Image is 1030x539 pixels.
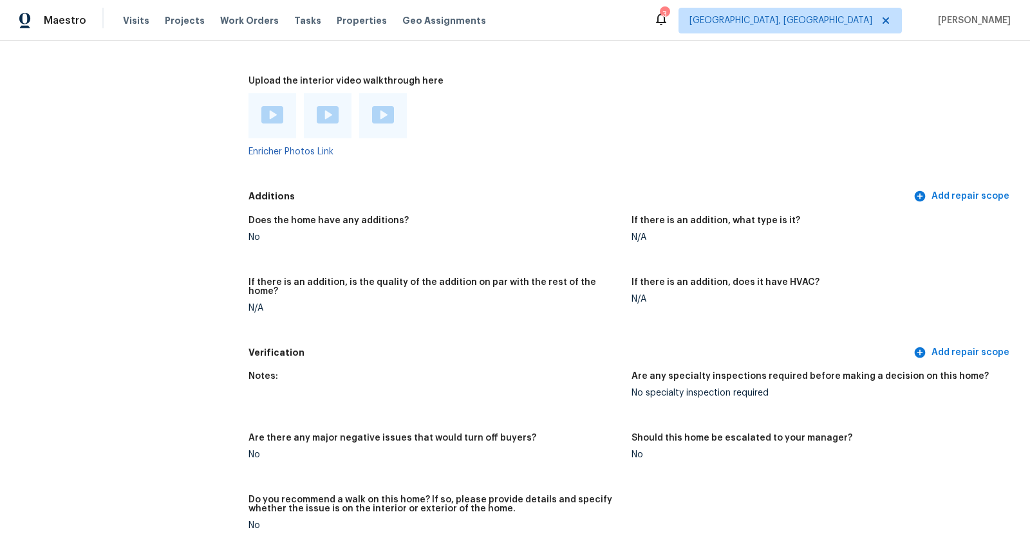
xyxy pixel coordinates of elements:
span: [PERSON_NAME] [933,14,1011,27]
h5: Should this home be escalated to your manager? [632,434,852,443]
a: Play Video [261,106,283,125]
h5: Does the home have any additions? [248,216,409,225]
span: Add repair scope [916,188,1009,205]
div: N/A [248,304,621,313]
span: Maestro [44,14,86,27]
div: No [248,450,621,459]
a: Play Video [317,106,339,125]
span: Projects [165,14,205,27]
h5: Do you recommend a walk on this home? If so, please provide details and specify whether the issue... [248,495,621,513]
span: Visits [123,14,149,27]
h5: Are there any major negative issues that would turn off buyers? [248,434,536,443]
button: Add repair scope [911,341,1015,365]
img: Play Video [372,106,394,123]
span: Add repair scope [916,345,1009,361]
div: No [248,233,621,242]
button: Add repair scope [911,185,1015,208]
div: No [632,450,1004,459]
span: Geo Assignments [402,14,486,27]
img: Play Video [317,106,339,123]
h5: If there is an addition, does it have HVAC? [632,278,819,287]
span: Work Orders [220,14,279,27]
a: Play Video [372,106,394,125]
div: No [248,521,621,530]
div: No specialty inspection required [632,388,1004,397]
a: Enricher Photos Link [248,147,333,156]
h5: Are any specialty inspections required before making a decision on this home? [632,372,989,381]
h5: Additions [248,190,911,203]
h5: Notes: [248,372,278,381]
img: Play Video [261,106,283,123]
h5: If there is an addition, what type is it? [632,216,800,225]
h5: Verification [248,346,911,360]
div: N/A [632,233,1004,242]
span: Properties [337,14,387,27]
div: N/A [632,295,1004,304]
span: [GEOGRAPHIC_DATA], [GEOGRAPHIC_DATA] [689,14,872,27]
span: Tasks [294,16,321,25]
h5: If there is an addition, is the quality of the addition on par with the rest of the home? [248,278,621,296]
h5: Upload the interior video walkthrough here [248,77,444,86]
div: 3 [660,8,669,21]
